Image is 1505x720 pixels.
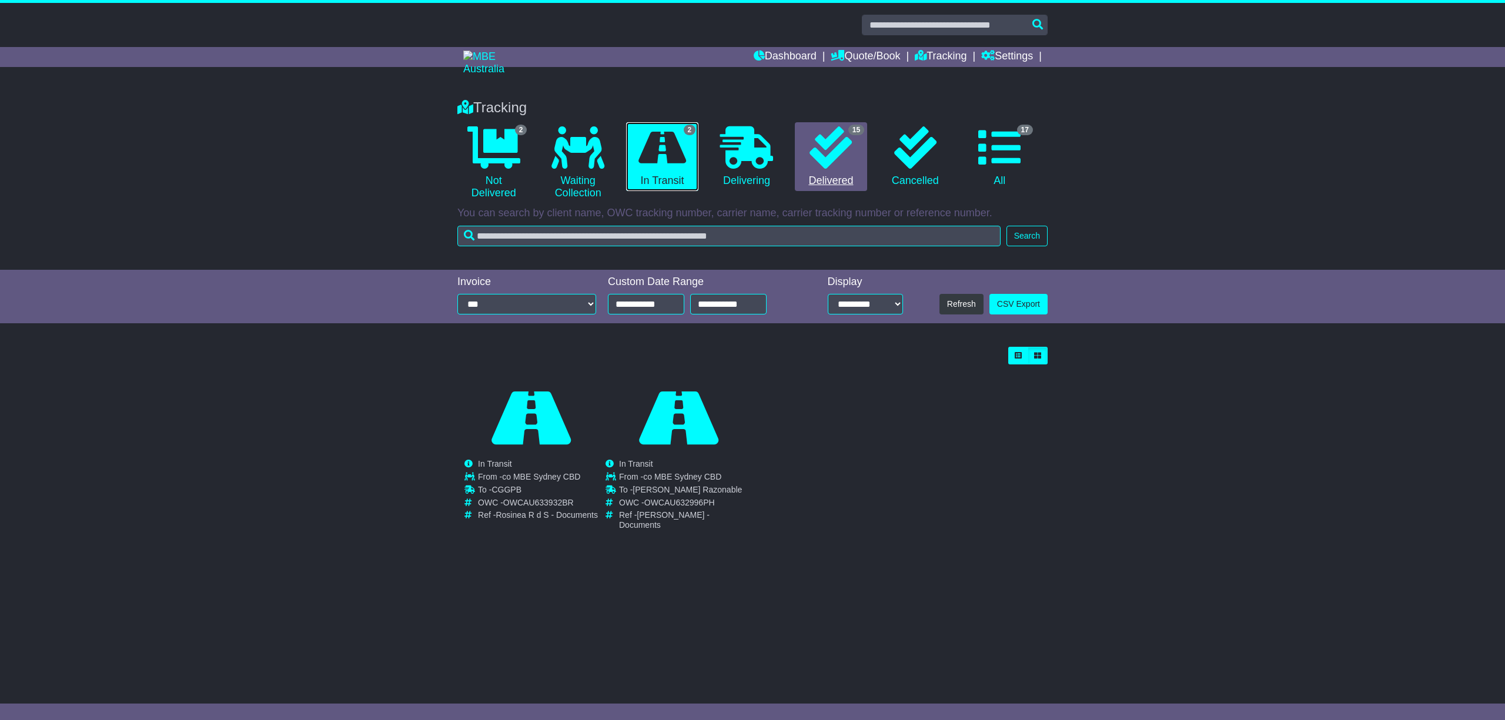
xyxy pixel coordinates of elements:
a: 2 In Transit [626,122,698,192]
a: Tracking [915,47,966,67]
button: Refresh [939,294,984,314]
span: 2 [684,125,696,135]
td: From - [619,472,752,485]
span: co MBE Sydney CBD [502,472,580,481]
span: co MBE Sydney CBD [643,472,721,481]
span: [PERSON_NAME] Razonable [633,485,742,494]
td: To - [619,485,752,498]
span: [PERSON_NAME] - Documents [619,510,710,530]
span: In Transit [478,459,512,468]
td: OWC - [478,498,598,511]
p: You can search by client name, OWC tracking number, carrier name, carrier tracking number or refe... [457,207,1048,220]
a: Delivering [710,122,782,192]
div: Invoice [457,276,596,289]
span: In Transit [619,459,653,468]
a: Cancelled [879,122,951,192]
span: OWCAU633932BR [503,498,574,507]
button: Search [1006,226,1048,246]
span: Rosinea R d S - Documents [496,510,598,520]
div: Tracking [451,99,1053,116]
a: CSV Export [989,294,1048,314]
a: Settings [981,47,1033,67]
span: 15 [848,125,864,135]
span: 2 [515,125,527,135]
a: Quote/Book [831,47,900,67]
span: 17 [1017,125,1033,135]
td: From - [478,472,598,485]
td: OWC - [619,498,752,511]
td: To - [478,485,598,498]
a: 15 Delivered [795,122,867,192]
a: 2 Not Delivered [457,122,530,204]
td: Ref - [478,510,598,520]
a: 17 All [964,122,1036,192]
a: Dashboard [754,47,817,67]
span: OWCAU632996PH [644,498,715,507]
td: Ref - [619,510,752,530]
div: Display [828,276,903,289]
span: CGGPB [491,485,521,494]
div: Custom Date Range [608,276,797,289]
a: Waiting Collection [541,122,614,204]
